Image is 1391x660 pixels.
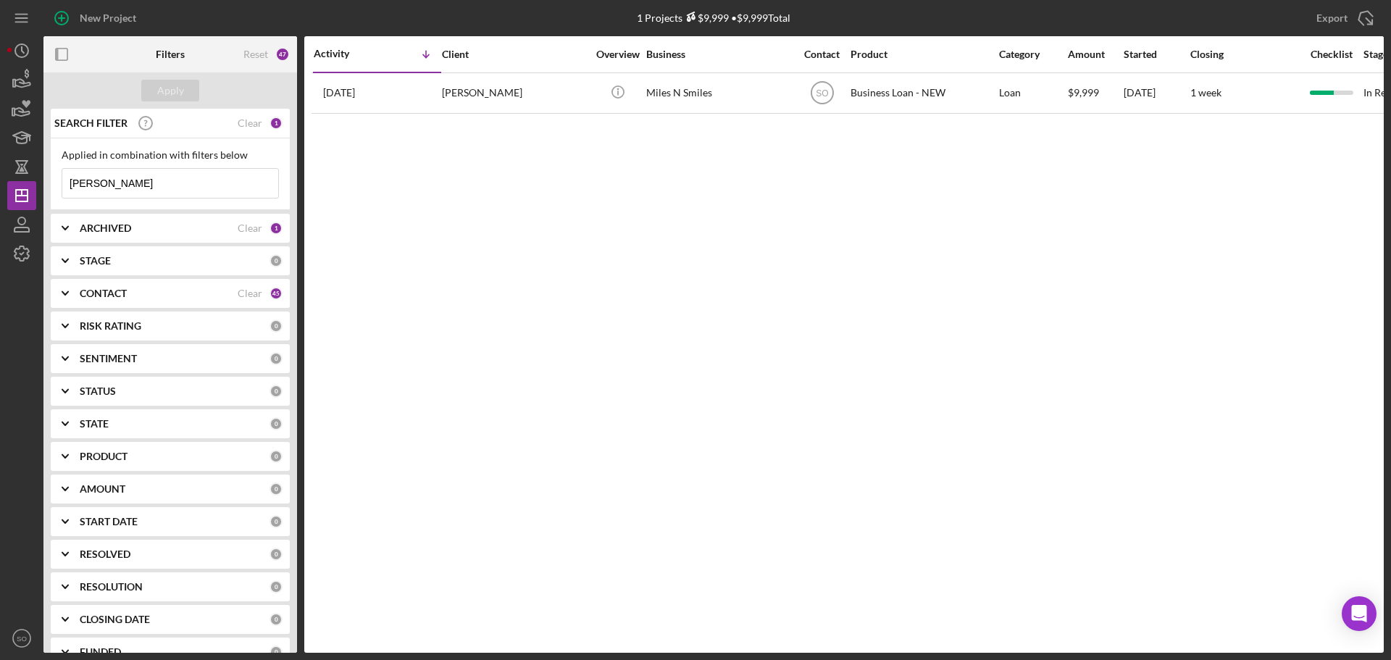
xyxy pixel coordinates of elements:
[80,516,138,527] b: START DATE
[80,320,141,332] b: RISK RATING
[637,12,790,24] div: 1 Projects • $9,999 Total
[80,548,130,560] b: RESOLVED
[1302,4,1384,33] button: Export
[442,74,587,112] div: [PERSON_NAME]
[243,49,268,60] div: Reset
[1190,86,1221,99] time: 1 week
[1300,49,1362,60] div: Checklist
[54,117,128,129] b: SEARCH FILTER
[43,4,151,33] button: New Project
[80,451,128,462] b: PRODUCT
[7,624,36,653] button: SO
[141,80,199,101] button: Apply
[270,352,283,365] div: 0
[816,88,828,99] text: SO
[1124,74,1189,112] div: [DATE]
[80,581,143,593] b: RESOLUTION
[270,117,283,130] div: 1
[62,149,279,161] div: Applied in combination with filters below
[270,483,283,496] div: 0
[238,117,262,129] div: Clear
[1316,4,1348,33] div: Export
[80,255,111,267] b: STAGE
[156,49,185,60] b: Filters
[270,548,283,561] div: 0
[851,74,995,112] div: Business Loan - NEW
[238,222,262,234] div: Clear
[270,450,283,463] div: 0
[17,635,27,643] text: SO
[1342,596,1377,631] div: Open Intercom Messenger
[999,49,1066,60] div: Category
[646,49,791,60] div: Business
[270,254,283,267] div: 0
[270,385,283,398] div: 0
[80,614,150,625] b: CLOSING DATE
[795,49,849,60] div: Contact
[1124,49,1189,60] div: Started
[238,288,262,299] div: Clear
[442,49,587,60] div: Client
[851,49,995,60] div: Product
[80,418,109,430] b: STATE
[270,287,283,300] div: 45
[270,515,283,528] div: 0
[80,288,127,299] b: CONTACT
[1068,86,1099,99] span: $9,999
[270,580,283,593] div: 0
[80,4,136,33] div: New Project
[275,47,290,62] div: 47
[590,49,645,60] div: Overview
[270,319,283,333] div: 0
[1068,49,1122,60] div: Amount
[80,222,131,234] b: ARCHIVED
[270,417,283,430] div: 0
[80,353,137,364] b: SENTIMENT
[323,87,355,99] time: 2025-08-27 17:37
[682,12,729,24] div: $9,999
[1190,49,1299,60] div: Closing
[646,74,791,112] div: Miles N Smiles
[157,80,184,101] div: Apply
[80,483,125,495] b: AMOUNT
[270,613,283,626] div: 0
[80,646,121,658] b: FUNDED
[999,74,1066,112] div: Loan
[80,385,116,397] b: STATUS
[314,48,377,59] div: Activity
[270,222,283,235] div: 1
[270,646,283,659] div: 0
